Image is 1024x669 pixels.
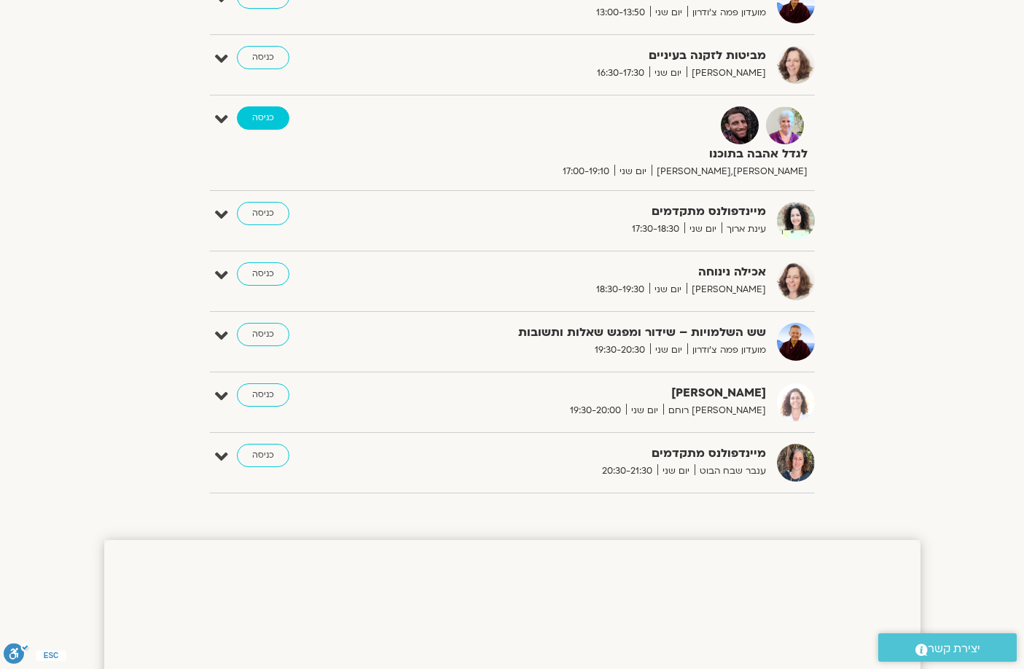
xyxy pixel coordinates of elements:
a: יצירת קשר [878,633,1017,662]
span: [PERSON_NAME] [687,282,766,297]
span: 19:30-20:00 [565,403,626,418]
a: כניסה [237,383,289,407]
strong: מיינדפולנס מתקדמים [409,444,766,463]
span: 13:00-13:50 [591,5,650,20]
span: [PERSON_NAME] רוחם [663,403,766,418]
strong: מביטות לזקנה בעיניים [409,46,766,66]
a: כניסה [237,262,289,286]
span: יום שני [650,5,687,20]
span: יום שני [649,66,687,81]
strong: שש השלמויות – שידור ומפגש שאלות ותשובות [409,323,766,343]
strong: מיינדפולנס מתקדמים [409,202,766,222]
span: ענבר שבח הבוט [695,463,766,479]
span: יום שני [649,282,687,297]
span: [PERSON_NAME],[PERSON_NAME] [652,164,808,179]
span: עינת ארוך [722,222,766,237]
a: כניסה [237,444,289,467]
span: 19:30-20:30 [590,343,650,358]
span: יום שני [650,343,687,358]
span: יום שני [626,403,663,418]
span: 17:00-19:10 [558,164,614,179]
span: מועדון פמה צ'ודרון [687,343,766,358]
a: כניסה [237,202,289,225]
a: כניסה [237,46,289,69]
span: 16:30-17:30 [592,66,649,81]
a: כניסה [237,106,289,130]
span: מועדון פמה צ'ודרון [687,5,766,20]
strong: לגדל אהבה בתוכנו [450,144,808,164]
strong: [PERSON_NAME] [409,383,766,403]
span: יום שני [684,222,722,237]
span: יצירת קשר [928,639,980,659]
strong: אכילה נינוחה [409,262,766,282]
span: יום שני [657,463,695,479]
span: 17:30-18:30 [627,222,684,237]
a: כניסה [237,323,289,346]
span: 18:30-19:30 [591,282,649,297]
span: 20:30-21:30 [597,463,657,479]
span: יום שני [614,164,652,179]
span: [PERSON_NAME] [687,66,766,81]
